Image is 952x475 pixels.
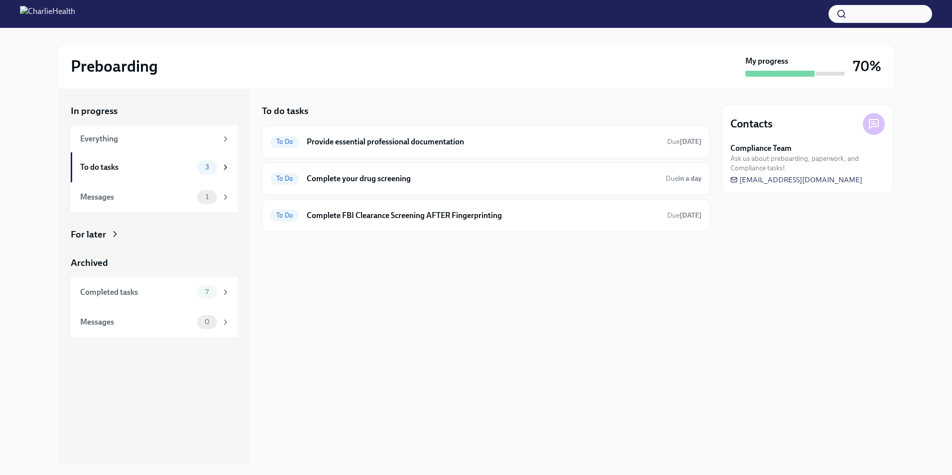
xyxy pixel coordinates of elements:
[200,193,215,201] span: 1
[270,208,702,224] a: To DoComplete FBI Clearance Screening AFTER FingerprintingDue[DATE]
[730,117,773,131] h4: Contacts
[667,137,702,146] span: Due
[666,174,702,183] span: Due
[730,154,885,173] span: Ask us about preboarding, paperwork, and Compliance tasks!
[270,138,299,145] span: To Do
[678,174,702,183] strong: in a day
[199,318,216,326] span: 0
[71,182,238,212] a: Messages1
[270,134,702,150] a: To DoProvide essential professional documentationDue[DATE]
[667,211,702,220] span: September 22nd, 2025 08:00
[80,287,193,298] div: Completed tasks
[71,256,238,269] a: Archived
[71,307,238,337] a: Messages0
[307,173,658,184] h6: Complete your drug screening
[199,288,215,296] span: 7
[730,143,792,154] strong: Compliance Team
[730,175,862,185] a: [EMAIL_ADDRESS][DOMAIN_NAME]
[80,192,193,203] div: Messages
[270,171,702,187] a: To DoComplete your drug screeningDuein a day
[199,163,215,171] span: 3
[262,105,308,118] h5: To do tasks
[270,175,299,182] span: To Do
[307,210,659,221] h6: Complete FBI Clearance Screening AFTER Fingerprinting
[307,136,659,147] h6: Provide essential professional documentation
[80,317,193,328] div: Messages
[666,174,702,183] span: September 19th, 2025 08:00
[270,212,299,219] span: To Do
[80,162,193,173] div: To do tasks
[71,152,238,182] a: To do tasks3
[680,211,702,220] strong: [DATE]
[745,56,788,67] strong: My progress
[71,228,106,241] div: For later
[71,277,238,307] a: Completed tasks7
[667,211,702,220] span: Due
[71,56,158,76] h2: Preboarding
[853,57,881,75] h3: 70%
[680,137,702,146] strong: [DATE]
[71,228,238,241] a: For later
[71,105,238,118] a: In progress
[71,125,238,152] a: Everything
[20,6,75,22] img: CharlieHealth
[667,137,702,146] span: September 18th, 2025 08:00
[80,133,217,144] div: Everything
